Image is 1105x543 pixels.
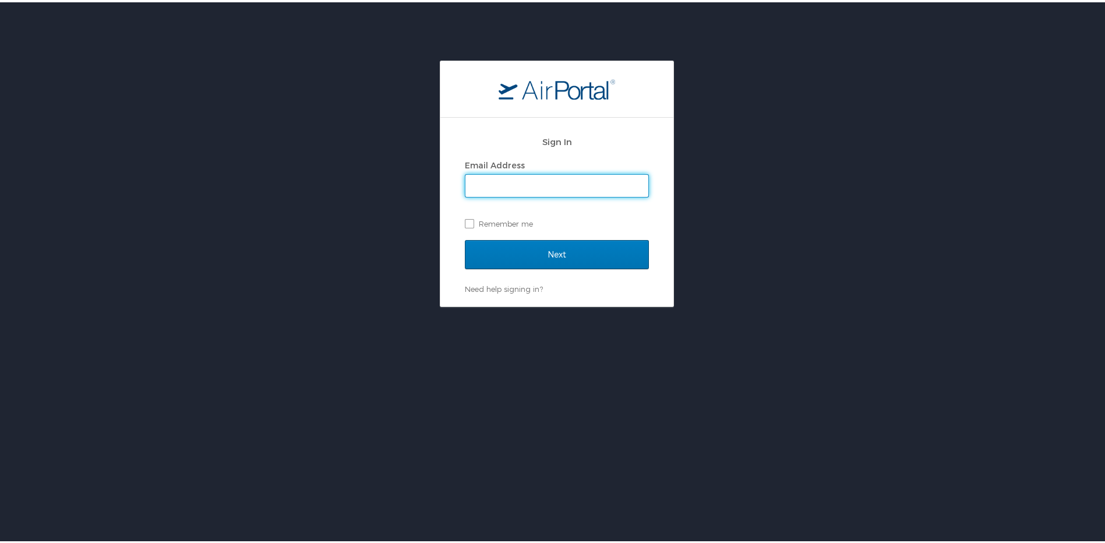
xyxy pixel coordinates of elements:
[465,133,649,146] h2: Sign In
[465,282,543,291] a: Need help signing in?
[465,158,525,168] label: Email Address
[499,76,615,97] img: logo
[465,213,649,230] label: Remember me
[465,238,649,267] input: Next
